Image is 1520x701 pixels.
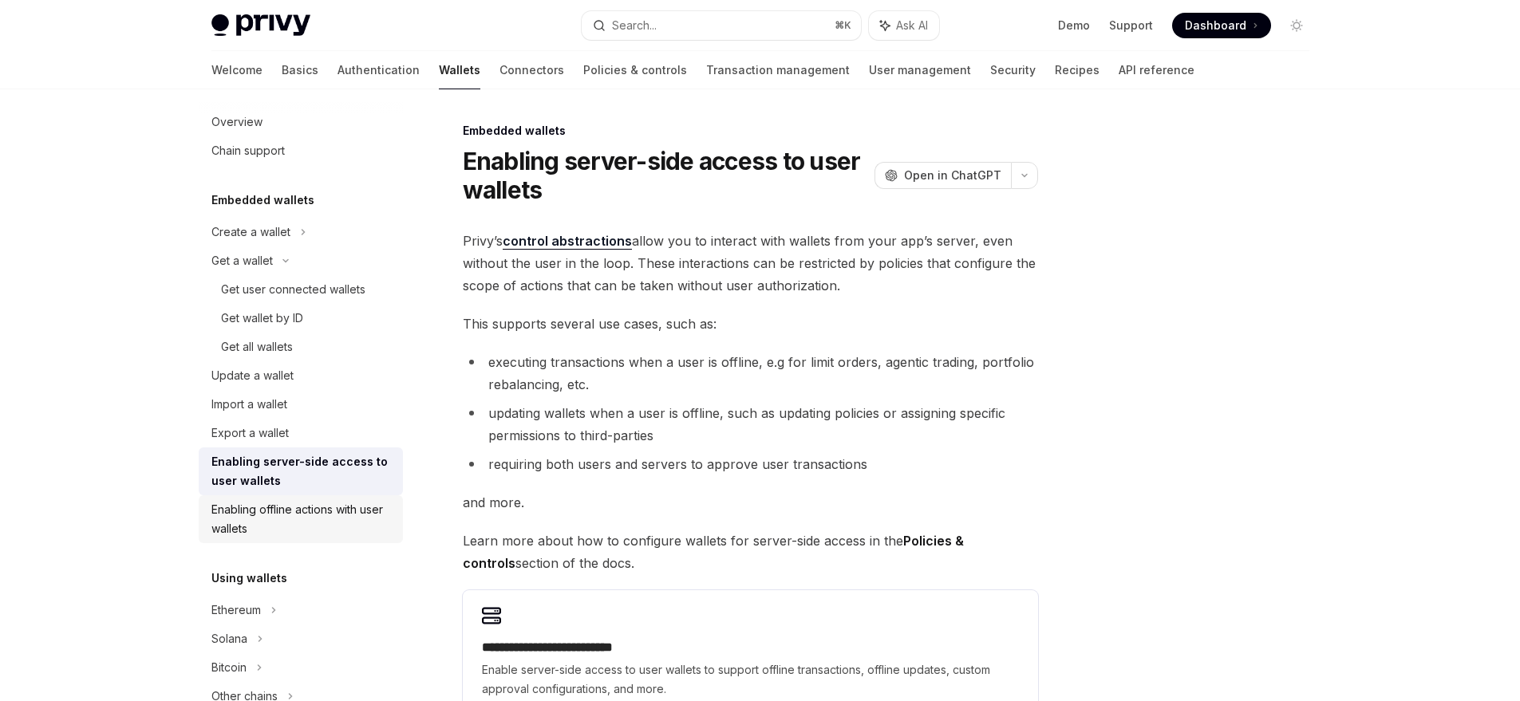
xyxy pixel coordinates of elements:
h5: Using wallets [211,569,287,588]
a: Get wallet by ID [199,304,403,333]
div: Enabling offline actions with user wallets [211,500,393,538]
button: Search...⌘K [582,11,861,40]
div: Update a wallet [211,366,294,385]
a: Export a wallet [199,419,403,447]
a: Security [990,51,1036,89]
a: Demo [1058,18,1090,33]
div: Get a wallet [211,251,273,270]
a: Chain support [199,136,403,165]
a: Get all wallets [199,333,403,361]
button: Toggle dark mode [1284,13,1309,38]
span: Open in ChatGPT [904,167,1001,183]
span: Ask AI [896,18,928,33]
a: Welcome [211,51,263,89]
span: Dashboard [1185,18,1246,33]
a: Import a wallet [199,390,403,419]
li: executing transactions when a user is offline, e.g for limit orders, agentic trading, portfolio r... [463,351,1038,396]
span: ⌘ K [835,19,851,32]
div: Solana [211,629,247,648]
div: Get wallet by ID [221,309,303,328]
div: Bitcoin [211,658,247,677]
div: Get user connected wallets [221,280,365,299]
a: Wallets [439,51,480,89]
a: Connectors [499,51,564,89]
a: Support [1109,18,1153,33]
a: Get user connected wallets [199,275,403,304]
div: Overview [211,112,263,132]
li: requiring both users and servers to approve user transactions [463,453,1038,475]
div: Search... [612,16,657,35]
li: updating wallets when a user is offline, such as updating policies or assigning specific permissi... [463,402,1038,447]
div: Get all wallets [221,337,293,356]
button: Ask AI [869,11,939,40]
a: Authentication [338,51,420,89]
span: This supports several use cases, such as: [463,313,1038,335]
a: Update a wallet [199,361,403,390]
img: light logo [211,14,310,37]
span: Learn more about how to configure wallets for server-side access in the section of the docs. [463,530,1038,574]
a: Basics [282,51,318,89]
div: Enabling server-side access to user wallets [211,452,393,490]
span: Enable server-side access to user wallets to support offline transactions, offline updates, custo... [482,660,1019,699]
a: Policies & controls [583,51,687,89]
div: Export a wallet [211,423,289,443]
div: Ethereum [211,601,261,620]
a: Dashboard [1172,13,1271,38]
div: Embedded wallets [463,123,1038,139]
span: Privy’s allow you to interact with wallets from your app’s server, even without the user in the l... [463,230,1038,297]
a: Enabling server-side access to user wallets [199,447,403,495]
a: Recipes [1055,51,1100,89]
a: Overview [199,108,403,136]
a: Enabling offline actions with user wallets [199,495,403,543]
a: User management [869,51,971,89]
a: control abstractions [503,233,632,250]
div: Chain support [211,141,285,160]
button: Open in ChatGPT [874,162,1011,189]
a: API reference [1119,51,1194,89]
a: Transaction management [706,51,850,89]
h5: Embedded wallets [211,191,314,210]
div: Import a wallet [211,395,287,414]
h1: Enabling server-side access to user wallets [463,147,868,204]
span: and more. [463,491,1038,514]
div: Create a wallet [211,223,290,242]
